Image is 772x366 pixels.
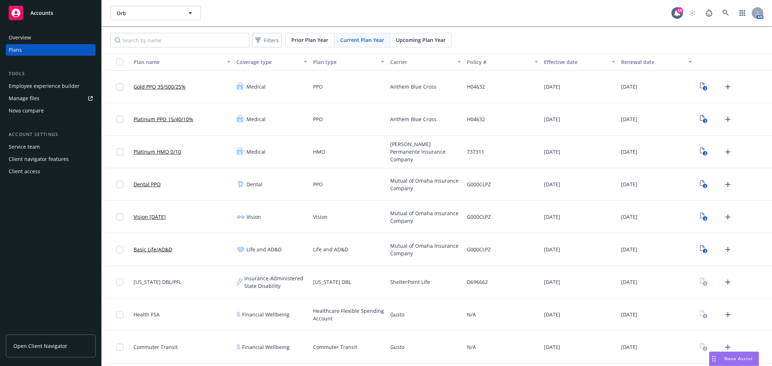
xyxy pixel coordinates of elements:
[390,83,436,90] span: Anthem Blue Cross
[467,311,476,318] span: N/A
[116,83,123,90] input: Toggle Row Selected
[340,36,384,44] span: Current Plan Year
[134,246,172,253] a: Basic Life/AD&D
[467,246,491,253] span: G000CLPZ
[313,148,325,156] span: HMO
[313,115,323,123] span: PPO
[698,81,709,93] a: View Plan Documents
[264,37,279,44] span: Filters
[6,80,96,92] a: Employee experience builder
[116,116,123,123] input: Toggle Row Selected
[618,53,695,71] button: Renewal date
[6,3,96,23] a: Accounts
[131,53,233,71] button: Plan name
[704,216,706,221] text: 2
[9,166,40,177] div: Client access
[116,278,123,286] input: Toggle Row Selected
[6,153,96,165] a: Client navigator features
[544,148,560,156] span: [DATE]
[9,44,22,56] div: Plans
[621,115,637,123] span: [DATE]
[621,343,637,351] span: [DATE]
[313,307,384,322] span: Healthcare Flexible Spending Account
[246,83,266,90] span: Medical
[676,7,683,14] div: 19
[698,309,709,320] a: View Plan Documents
[390,278,430,286] span: ShelterPoint Life
[467,83,485,90] span: H04632
[544,278,560,286] span: [DATE]
[621,148,637,156] span: [DATE]
[621,213,637,221] span: [DATE]
[13,342,67,350] span: Open Client Navigator
[134,83,186,90] a: Gold PPO 35/500/25%
[242,343,290,351] span: Financial Wellbeing
[544,180,560,188] span: [DATE]
[313,343,357,351] span: Commuter Transit
[313,180,323,188] span: PPO
[246,115,266,123] span: Medical
[246,148,266,156] span: Medical
[6,32,96,43] a: Overview
[291,36,328,44] span: Prior Plan Year
[467,115,485,123] span: H04632
[390,343,404,351] span: Gusto
[544,343,560,351] span: [DATE]
[313,83,323,90] span: PPO
[387,53,464,71] button: Carrier
[722,276,734,288] a: Upload Plan Documents
[390,209,461,225] span: Mutual of Omaha Insurance Company
[464,53,541,71] button: Policy #
[722,309,734,320] a: Upload Plan Documents
[252,33,282,47] button: Filters
[116,148,123,156] input: Toggle Row Selected
[6,131,96,138] div: Account settings
[6,105,96,116] a: Nova compare
[246,213,261,221] span: Vision
[541,53,618,71] button: Effective date
[621,246,637,253] span: [DATE]
[134,58,223,66] div: Plan name
[722,146,734,158] a: Upload Plan Documents
[467,180,491,188] span: G000CLPZ
[722,244,734,255] a: Upload Plan Documents
[116,213,123,221] input: Toggle Row Selected
[685,6,700,20] a: Start snowing
[390,177,461,192] span: Mutual of Omaha Insurance Company
[390,311,404,318] span: Gusto
[621,83,637,90] span: [DATE]
[544,311,560,318] span: [DATE]
[30,10,53,16] span: Accounts
[110,33,249,47] input: Search by name
[310,53,387,71] button: Plan type
[722,341,734,353] a: Upload Plan Documents
[9,32,31,43] div: Overview
[396,36,446,44] span: Upcoming Plan Year
[704,249,706,254] text: 2
[698,211,709,223] a: View Plan Documents
[254,35,280,46] span: Filters
[718,6,733,20] a: Search
[709,352,759,366] button: Nova Assist
[390,140,461,163] span: [PERSON_NAME] Permanente Insurance Company
[244,274,308,290] span: Insurance-Administered State Disability
[9,80,80,92] div: Employee experience builder
[313,246,348,253] span: Life and AD&D
[6,141,96,153] a: Service team
[698,146,709,158] a: View Plan Documents
[390,115,436,123] span: Anthem Blue Cross
[313,278,351,286] span: [US_STATE] DBL
[702,6,716,20] a: Report a Bug
[467,58,530,66] div: Policy #
[722,179,734,190] a: Upload Plan Documents
[698,244,709,255] a: View Plan Documents
[6,44,96,56] a: Plans
[704,151,706,156] text: 2
[116,344,123,351] input: Toggle Row Selected
[236,58,300,66] div: Coverage type
[722,81,734,93] a: Upload Plan Documents
[722,211,734,223] a: Upload Plan Documents
[724,356,753,362] span: Nova Assist
[544,58,607,66] div: Effective date
[704,119,706,123] text: 3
